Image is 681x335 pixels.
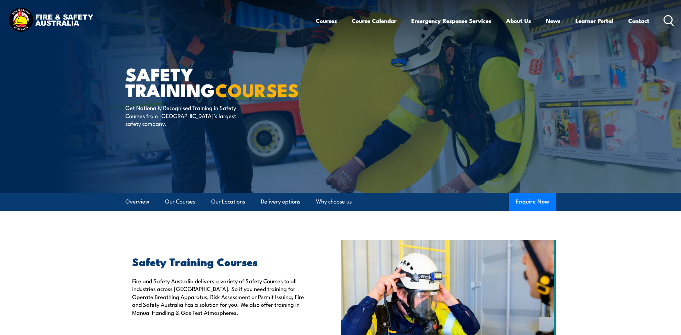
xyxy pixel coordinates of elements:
[628,12,649,30] a: Contact
[132,257,310,266] h2: Safety Training Courses
[352,12,396,30] a: Course Calendar
[261,193,300,211] a: Delivery options
[125,193,149,211] a: Overview
[215,75,299,103] strong: COURSES
[165,193,195,211] a: Our Courses
[509,193,556,211] button: Enquire Now
[211,193,245,211] a: Our Locations
[575,12,613,30] a: Learner Portal
[316,12,337,30] a: Courses
[125,104,248,127] p: Get Nationally Recognised Training in Safety Courses from [GEOGRAPHIC_DATA]’s largest safety comp...
[316,193,352,211] a: Why choose us
[132,277,310,316] p: Fire and Safety Australia delivers a variety of Safety Courses to all industries across [GEOGRAPH...
[411,12,491,30] a: Emergency Response Services
[546,12,561,30] a: News
[125,66,292,97] h1: Safety Training
[506,12,531,30] a: About Us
